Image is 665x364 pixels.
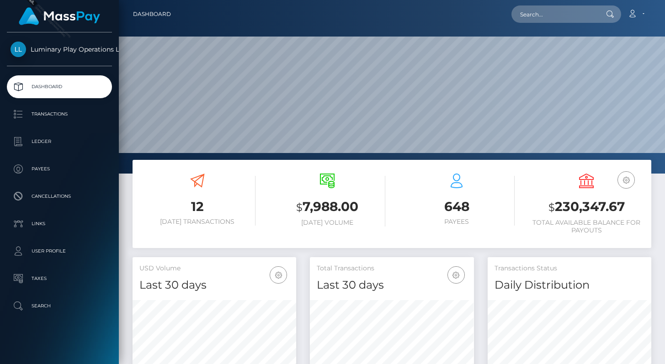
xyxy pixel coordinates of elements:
[399,198,515,216] h3: 648
[19,7,100,25] img: MassPay Logo
[495,277,644,293] h4: Daily Distribution
[11,190,108,203] p: Cancellations
[7,158,112,180] a: Payees
[11,244,108,258] p: User Profile
[511,5,597,23] input: Search...
[11,107,108,121] p: Transactions
[7,185,112,208] a: Cancellations
[139,198,255,216] h3: 12
[11,272,108,285] p: Taxes
[7,45,112,53] span: Luminary Play Operations Limited
[11,162,108,176] p: Payees
[269,198,385,216] h3: 7,988.00
[528,198,644,216] h3: 230,347.67
[7,130,112,153] a: Ledger
[139,277,289,293] h4: Last 30 days
[11,299,108,313] p: Search
[7,295,112,317] a: Search
[495,264,644,273] h5: Transactions Status
[11,80,108,94] p: Dashboard
[399,218,515,226] h6: Payees
[7,240,112,263] a: User Profile
[548,201,555,214] small: $
[11,135,108,148] p: Ledger
[269,219,385,227] h6: [DATE] Volume
[528,219,644,234] h6: Total Available Balance for Payouts
[133,5,171,24] a: Dashboard
[317,277,467,293] h4: Last 30 days
[139,218,255,226] h6: [DATE] Transactions
[11,42,26,57] img: Luminary Play Operations Limited
[7,212,112,235] a: Links
[296,201,303,214] small: $
[7,267,112,290] a: Taxes
[7,103,112,126] a: Transactions
[139,264,289,273] h5: USD Volume
[7,75,112,98] a: Dashboard
[317,264,467,273] h5: Total Transactions
[11,217,108,231] p: Links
